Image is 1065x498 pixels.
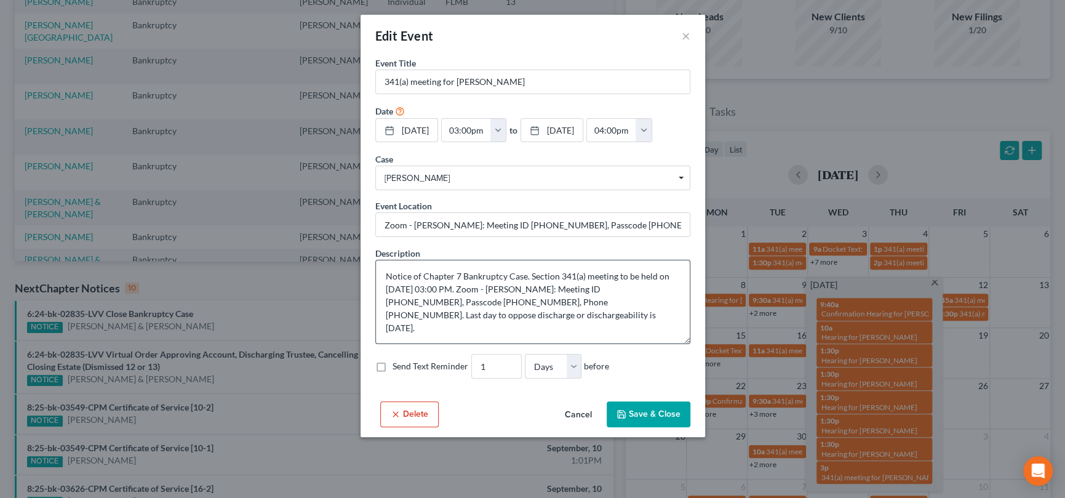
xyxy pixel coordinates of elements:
[442,119,491,142] input: -- : --
[376,119,437,142] a: [DATE]
[380,401,439,427] button: Delete
[393,360,468,372] label: Send Text Reminder
[682,28,690,43] button: ×
[587,119,636,142] input: -- : --
[375,28,434,43] span: Edit Event
[521,119,583,142] a: [DATE]
[472,355,521,378] input: --
[375,247,420,260] label: Description
[584,360,609,372] span: before
[607,401,690,427] button: Save & Close
[375,199,432,212] label: Event Location
[375,153,393,166] label: Case
[1023,456,1053,486] div: Open Intercom Messenger
[555,403,602,427] button: Cancel
[385,172,681,185] span: [PERSON_NAME]
[375,105,393,118] label: Date
[376,70,690,94] input: Enter event name...
[509,124,517,137] label: to
[375,166,690,190] span: Select box activate
[375,58,416,68] span: Event Title
[376,213,690,236] input: Enter location...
